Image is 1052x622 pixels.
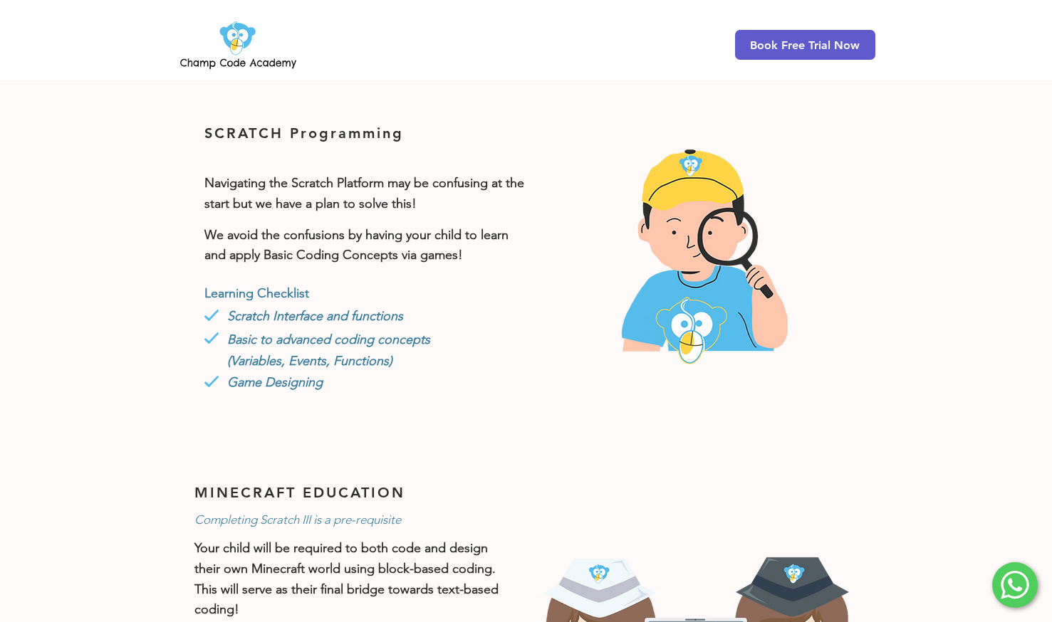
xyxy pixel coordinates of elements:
img: Champ Code Academy Logo PNG.png [177,17,299,73]
img: Kids Website Coding Classes [608,146,796,365]
span: Scratch Interface and functions [227,308,403,324]
span: Game Designing [227,374,323,390]
a: Book Free Trial Now [735,30,875,60]
span: Your child will be required to both code and design their own Minecraft world using block-based c... [194,540,499,617]
span: We avoid the confusions by having your child to learn and apply Basic Coding Concepts via games! [204,227,509,263]
span: Completing Scratch III is a pre-requisite [194,512,401,527]
span: Basic to advanced coding concepts (Variables, Events, Functions) [227,332,430,369]
span: Book Free Trial Now [750,38,860,52]
p: Navigating the Scratch Platform may be confusing at the start but we have a plan to solve this!​ [204,173,525,214]
span: Learning Checklist [204,285,309,301]
span: MINECRAFT EDUCATION [194,484,405,501]
span: SCRATCH Programming [204,125,404,142]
